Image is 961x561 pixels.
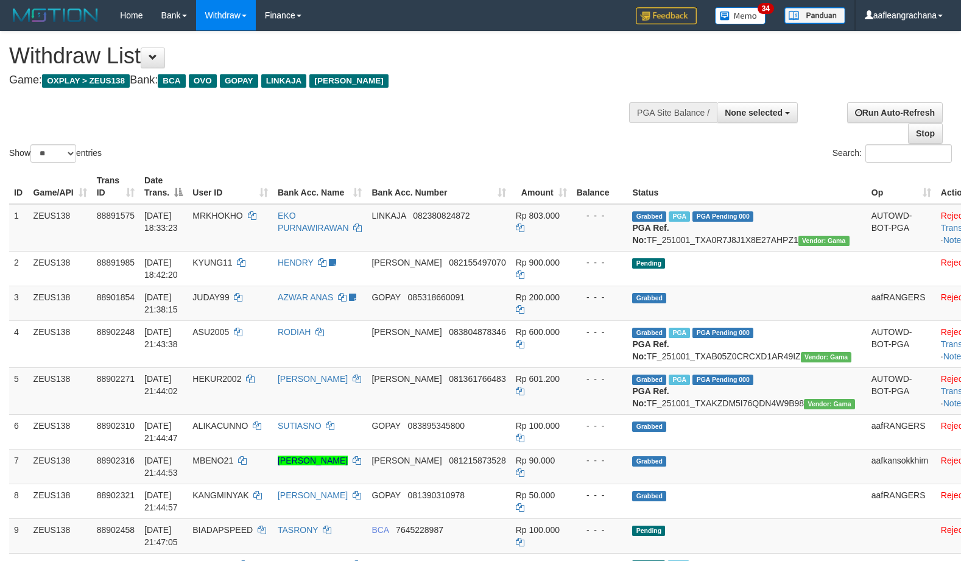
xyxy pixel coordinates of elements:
[371,525,389,535] span: BCA
[192,292,229,302] span: JUDAY99
[278,525,318,535] a: TASRONY
[867,204,936,252] td: AUTOWD-BOT-PGA
[278,211,349,233] a: EKO PURNAWIRAWAN
[629,102,717,123] div: PGA Site Balance /
[97,292,135,302] span: 88901854
[396,525,443,535] span: Copy 7645228987 to clipboard
[865,144,952,163] input: Search:
[577,489,623,501] div: - - -
[867,320,936,367] td: AUTOWD-BOT-PGA
[669,375,690,385] span: Marked by aafchomsokheang
[804,399,855,409] span: Vendor URL: https://trx31.1velocity.biz
[577,420,623,432] div: - - -
[449,374,505,384] span: Copy 081361766483 to clipboard
[29,449,92,484] td: ZEUS138
[371,258,442,267] span: [PERSON_NAME]
[29,414,92,449] td: ZEUS138
[9,518,29,553] td: 9
[9,204,29,252] td: 1
[371,211,406,221] span: LINKAJA
[413,211,470,221] span: Copy 082380824872 to clipboard
[758,3,774,14] span: 34
[192,327,229,337] span: ASU2005
[577,454,623,467] div: - - -
[9,144,102,163] label: Show entries
[511,169,572,204] th: Amount: activate to sort column ascending
[632,293,666,303] span: Grabbed
[9,286,29,320] td: 3
[9,6,102,24] img: MOTION_logo.png
[9,169,29,204] th: ID
[144,258,178,280] span: [DATE] 18:42:20
[371,374,442,384] span: [PERSON_NAME]
[632,328,666,338] span: Grabbed
[627,367,866,414] td: TF_251001_TXAKZDM5I76QDN4W9B98
[192,490,248,500] span: KANGMINYAK
[192,374,241,384] span: HEKUR2002
[9,320,29,367] td: 4
[278,327,311,337] a: RODIAH
[516,490,555,500] span: Rp 50.000
[908,123,943,144] a: Stop
[97,374,135,384] span: 88902271
[371,327,442,337] span: [PERSON_NAME]
[309,74,388,88] span: [PERSON_NAME]
[371,421,400,431] span: GOPAY
[632,526,665,536] span: Pending
[144,374,178,396] span: [DATE] 21:44:02
[636,7,697,24] img: Feedback.jpg
[449,327,505,337] span: Copy 083804878346 to clipboard
[9,484,29,518] td: 8
[278,490,348,500] a: [PERSON_NAME]
[669,328,690,338] span: Marked by aafchomsokheang
[632,456,666,467] span: Grabbed
[516,525,560,535] span: Rp 100.000
[715,7,766,24] img: Button%20Memo.svg
[408,292,465,302] span: Copy 085318660091 to clipboard
[261,74,307,88] span: LINKAJA
[577,373,623,385] div: - - -
[867,286,936,320] td: aafRANGERS
[632,375,666,385] span: Grabbed
[632,223,669,245] b: PGA Ref. No:
[784,7,845,24] img: panduan.png
[516,374,560,384] span: Rp 601.200
[30,144,76,163] select: Showentries
[692,211,753,222] span: PGA Pending
[29,518,92,553] td: ZEUS138
[192,421,248,431] span: ALIKACUNNO
[144,490,178,512] span: [DATE] 21:44:57
[144,525,178,547] span: [DATE] 21:47:05
[577,291,623,303] div: - - -
[9,251,29,286] td: 2
[632,339,669,361] b: PGA Ref. No:
[97,421,135,431] span: 88902310
[97,258,135,267] span: 88891985
[449,258,505,267] span: Copy 082155497070 to clipboard
[9,414,29,449] td: 6
[577,326,623,338] div: - - -
[627,320,866,367] td: TF_251001_TXAB05Z0CRCXD1AR49IZ
[278,374,348,384] a: [PERSON_NAME]
[632,422,666,432] span: Grabbed
[144,211,178,233] span: [DATE] 18:33:23
[516,327,560,337] span: Rp 600.000
[97,525,135,535] span: 88902458
[717,102,798,123] button: None selected
[29,484,92,518] td: ZEUS138
[833,144,952,163] label: Search:
[632,211,666,222] span: Grabbed
[627,204,866,252] td: TF_251001_TXA0R7J8J1X8E27AHPZ1
[798,236,850,246] span: Vendor URL: https://trx31.1velocity.biz
[408,421,465,431] span: Copy 083895345800 to clipboard
[158,74,185,88] span: BCA
[273,169,367,204] th: Bank Acc. Name: activate to sort column ascending
[192,525,253,535] span: BIADAPSPEED
[692,328,753,338] span: PGA Pending
[139,169,188,204] th: Date Trans.: activate to sort column descending
[97,211,135,221] span: 88891575
[144,421,178,443] span: [DATE] 21:44:47
[632,258,665,269] span: Pending
[192,211,242,221] span: MRKHOKHO
[516,421,560,431] span: Rp 100.000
